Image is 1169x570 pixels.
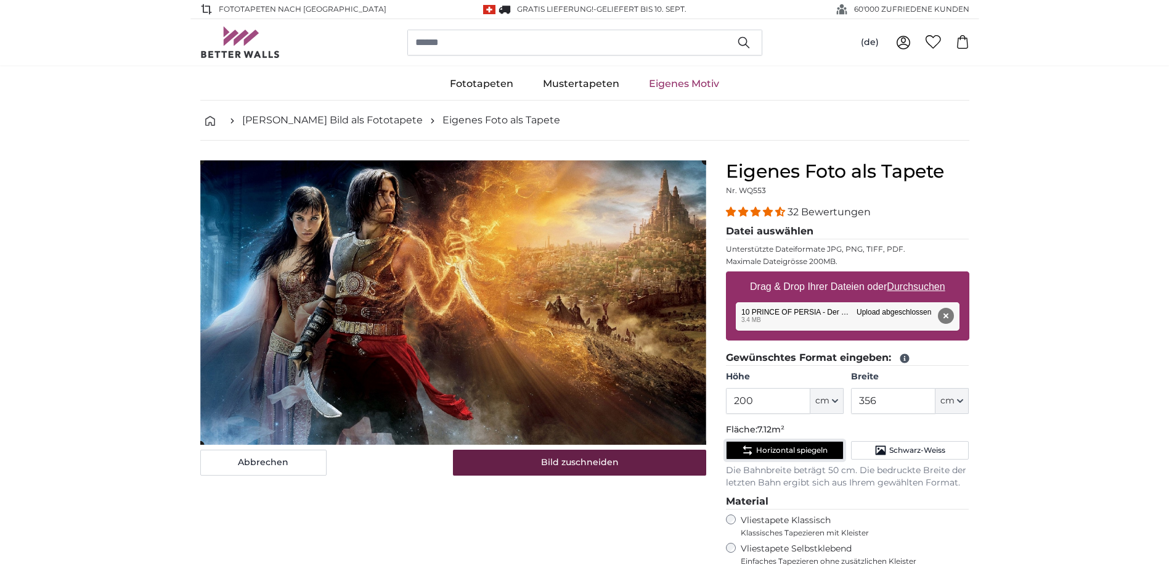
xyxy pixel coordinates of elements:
label: Höhe [726,371,844,383]
button: Horizontal spiegeln [726,441,844,460]
span: 60'000 ZUFRIEDENE KUNDEN [854,4,969,15]
label: Vliestapete Klassisch [741,514,959,538]
label: Breite [851,371,969,383]
p: Die Bahnbreite beträgt 50 cm. Die bedruckte Breite der letzten Bahn ergibt sich aus Ihrem gewählt... [726,465,969,489]
a: Eigenes Motiv [634,68,734,100]
h1: Eigenes Foto als Tapete [726,160,969,183]
a: Mustertapeten [528,68,634,100]
span: GRATIS Lieferung! [517,4,593,14]
label: Drag & Drop Ihrer Dateien oder [745,275,950,299]
span: cm [940,395,955,407]
span: 7.12m² [757,424,784,435]
label: Vliestapete Selbstklebend [741,543,969,566]
span: 4.31 stars [726,206,788,218]
img: Betterwalls [200,27,280,58]
span: Klassisches Tapezieren mit Kleister [741,528,959,538]
button: cm [935,388,969,414]
span: Horizontal spiegeln [756,445,828,455]
a: Fototapeten [435,68,528,100]
button: Abbrechen [200,450,327,476]
button: Bild zuschneiden [453,450,706,476]
p: Maximale Dateigrösse 200MB. [726,257,969,266]
span: Einfaches Tapezieren ohne zusätzlichen Kleister [741,556,969,566]
span: 32 Bewertungen [788,206,871,218]
img: Schweiz [483,5,495,14]
span: Nr. WQ553 [726,186,766,195]
span: Schwarz-Weiss [889,445,945,455]
p: Unterstützte Dateiformate JPG, PNG, TIFF, PDF. [726,244,969,254]
button: Schwarz-Weiss [851,441,969,460]
p: Fläche: [726,424,969,436]
legend: Gewünschtes Format eingeben: [726,350,969,366]
a: [PERSON_NAME] Bild als Fototapete [242,113,423,128]
span: - [593,4,686,14]
span: Geliefert bis 10. Sept. [597,4,686,14]
legend: Datei auswählen [726,224,969,239]
nav: breadcrumbs [200,101,969,141]
span: cm [815,395,829,407]
a: Eigenes Foto als Tapete [442,113,560,128]
button: cm [810,388,844,414]
u: Durchsuchen [887,281,945,292]
button: (de) [851,31,889,54]
legend: Material [726,494,969,510]
span: Fototapeten nach [GEOGRAPHIC_DATA] [219,4,386,15]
